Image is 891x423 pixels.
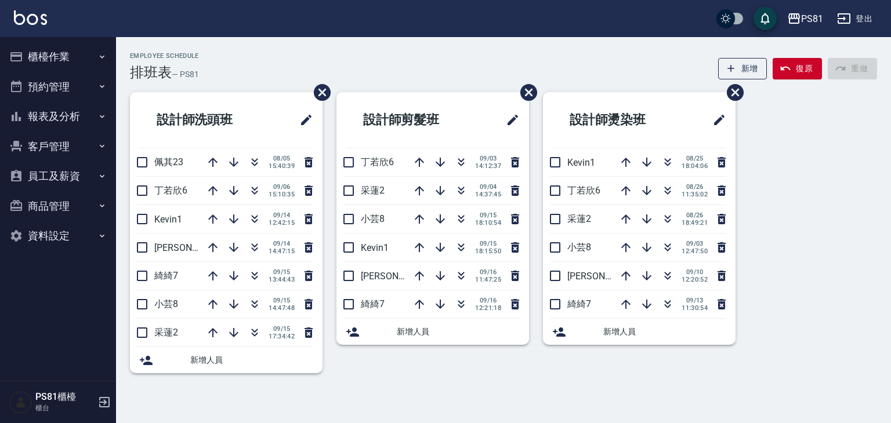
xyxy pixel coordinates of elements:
button: 客戶管理 [5,132,111,162]
h3: 排班表 [130,64,172,81]
span: 18:10:54 [475,219,501,227]
span: 修改班表的標題 [292,106,313,134]
span: 15:40:39 [269,162,295,170]
span: 采蓮2 [361,185,385,196]
button: 報表及分析 [5,101,111,132]
span: 新增人員 [190,354,313,366]
button: PS81 [783,7,828,31]
span: 綺綺7 [361,298,385,309]
span: 刪除班表 [512,75,539,110]
button: 櫃檯作業 [5,42,111,72]
span: 12:20:52 [682,276,708,283]
p: 櫃台 [35,403,95,413]
span: 17:34:42 [269,333,295,340]
span: 12:21:18 [475,304,501,312]
h2: 設計師剪髮班 [346,99,477,141]
span: 12:47:50 [682,247,708,255]
button: 資料設定 [5,221,111,251]
span: Kevin1 [567,157,595,168]
span: 采蓮2 [154,327,178,338]
span: 09/03 [682,240,708,247]
span: 11:35:02 [682,191,708,198]
h2: 設計師燙染班 [552,99,684,141]
span: 09/14 [269,211,295,219]
span: 13:44:43 [269,276,295,283]
span: 刪除班表 [718,75,745,110]
button: 預約管理 [5,72,111,102]
span: 18:15:50 [475,247,501,255]
span: 丁若欣6 [154,185,187,196]
span: 09/16 [475,297,501,304]
span: 修改班表的標題 [705,106,726,134]
span: 09/14 [269,240,295,247]
span: 丁若欣6 [567,185,600,196]
span: Kevin1 [361,242,389,253]
span: 新增人員 [603,326,726,338]
span: 11:47:25 [475,276,501,283]
span: 08/26 [682,183,708,191]
span: 佩其23 [154,156,183,167]
span: 09/15 [269,268,295,276]
span: 09/15 [269,325,295,333]
span: 14:12:37 [475,162,501,170]
span: 18:49:21 [682,219,708,227]
span: 09/16 [475,268,501,276]
span: 18:04:06 [682,162,708,170]
span: 14:47:48 [269,304,295,312]
span: 小芸8 [567,242,591,253]
button: 復原 [773,58,822,79]
div: 新增人員 [130,347,323,373]
button: save [754,7,777,30]
h2: 設計師洗頭班 [139,99,271,141]
span: 綺綺7 [567,298,591,309]
span: [PERSON_NAME]3 [567,271,642,282]
span: 09/15 [475,240,501,247]
span: 08/26 [682,211,708,219]
span: 丁若欣6 [361,156,394,167]
button: 商品管理 [5,191,111,221]
span: 小芸8 [361,213,385,224]
span: 修改班表的標題 [499,106,520,134]
div: 新增人員 [543,319,736,345]
span: 09/15 [475,211,501,219]
span: 15:10:35 [269,191,295,198]
button: 新增 [718,58,767,79]
span: 12:42:15 [269,219,295,227]
div: 新增人員 [336,319,529,345]
span: 小芸8 [154,298,178,309]
span: 09/10 [682,268,708,276]
button: 登出 [832,8,877,30]
span: 08/05 [269,155,295,162]
span: [PERSON_NAME]3 [154,242,229,253]
span: [PERSON_NAME]3 [361,271,436,282]
span: 09/03 [475,155,501,162]
img: Logo [14,10,47,25]
h6: — PS81 [172,68,199,81]
span: 14:47:15 [269,247,295,255]
span: 09/06 [269,183,295,191]
h2: Employee Schedule [130,52,199,60]
button: 員工及薪資 [5,161,111,191]
span: 刪除班表 [305,75,332,110]
span: 綺綺7 [154,270,178,281]
span: 11:30:54 [682,304,708,312]
span: 新增人員 [397,326,520,338]
div: PS81 [801,12,823,26]
h5: PS81櫃檯 [35,391,95,403]
span: 09/04 [475,183,501,191]
span: Kevin1 [154,214,182,225]
img: Person [9,391,32,414]
span: 14:37:45 [475,191,501,198]
span: 09/15 [269,297,295,304]
span: 08/25 [682,155,708,162]
span: 采蓮2 [567,213,591,224]
span: 09/13 [682,297,708,304]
